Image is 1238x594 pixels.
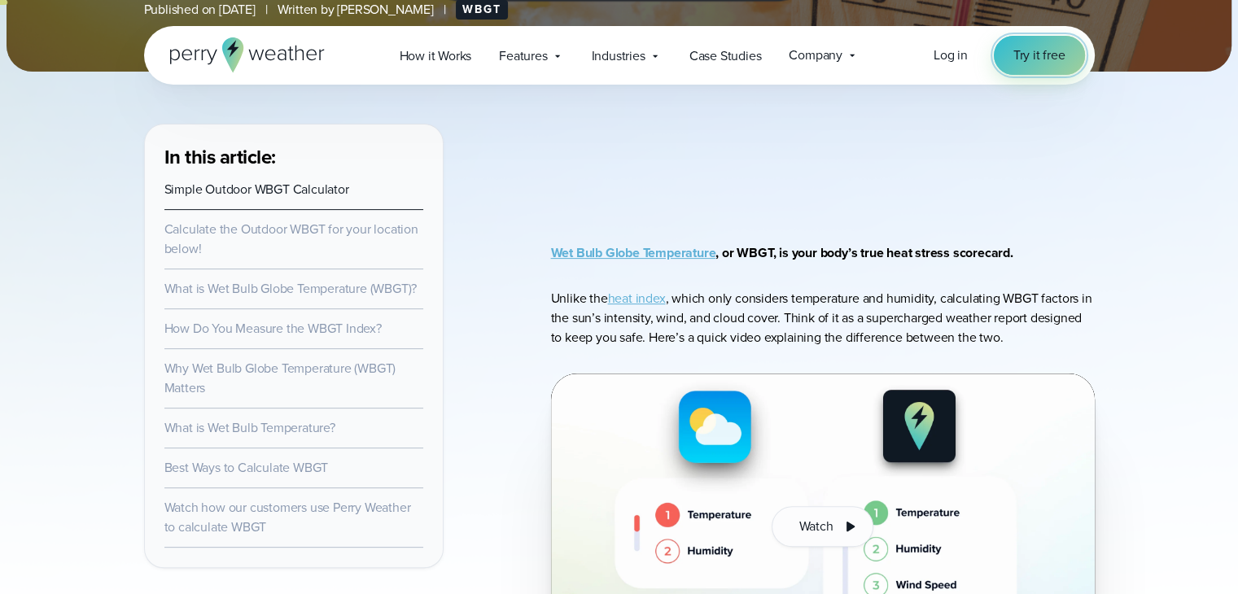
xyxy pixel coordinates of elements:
a: How Do You Measure the WBGT Index? [164,319,382,338]
a: heat index [608,289,666,308]
p: Unlike the , which only considers temperature and humidity, calculating WBGT factors in the sun’s... [551,289,1095,347]
a: Simple Outdoor WBGT Calculator [164,180,349,199]
button: Watch [772,506,873,547]
a: Wet Bulb Globe Temperature [551,243,716,262]
a: Calculate the Outdoor WBGT for your location below! [164,220,418,258]
a: Try it free [994,36,1085,75]
span: Log in [934,46,968,64]
a: Watch how our customers use Perry Weather to calculate WBGT [164,498,411,536]
a: Best Ways to Calculate WBGT [164,458,329,477]
h3: In this article: [164,144,423,170]
a: What is Wet Bulb Globe Temperature (WBGT)? [164,279,418,298]
a: How it Works [386,39,486,72]
a: Case Studies [676,39,776,72]
span: Watch [798,517,833,536]
a: Why Wet Bulb Globe Temperature (WBGT) Matters [164,359,396,397]
iframe: WBGT Explained: Listen as we break down all you need to know about WBGT Video [598,124,1047,191]
span: Industries [592,46,645,66]
a: What is Wet Bulb Temperature? [164,418,335,437]
span: How it Works [400,46,472,66]
strong: , or WBGT, is your body’s true heat stress scorecard. [551,243,1013,262]
span: Case Studies [689,46,762,66]
span: Features [499,46,547,66]
a: Log in [934,46,968,65]
span: Company [789,46,842,65]
span: Try it free [1013,46,1065,65]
